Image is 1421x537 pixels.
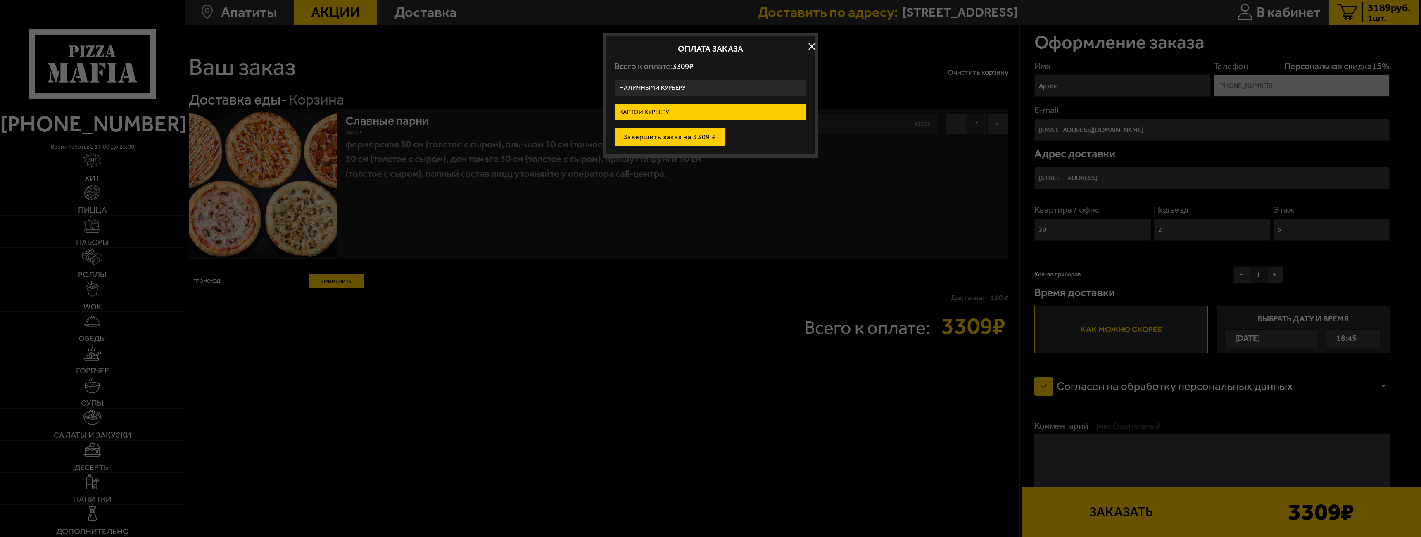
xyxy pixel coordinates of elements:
[615,61,806,71] p: Всего к оплате:
[615,45,806,53] h2: Оплата заказа
[615,104,806,120] label: Картой курьеру
[615,128,725,146] button: Завершить заказ на 3309 ₽
[672,62,693,71] span: 3309 ₽
[615,80,806,96] label: Наличными курьеру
